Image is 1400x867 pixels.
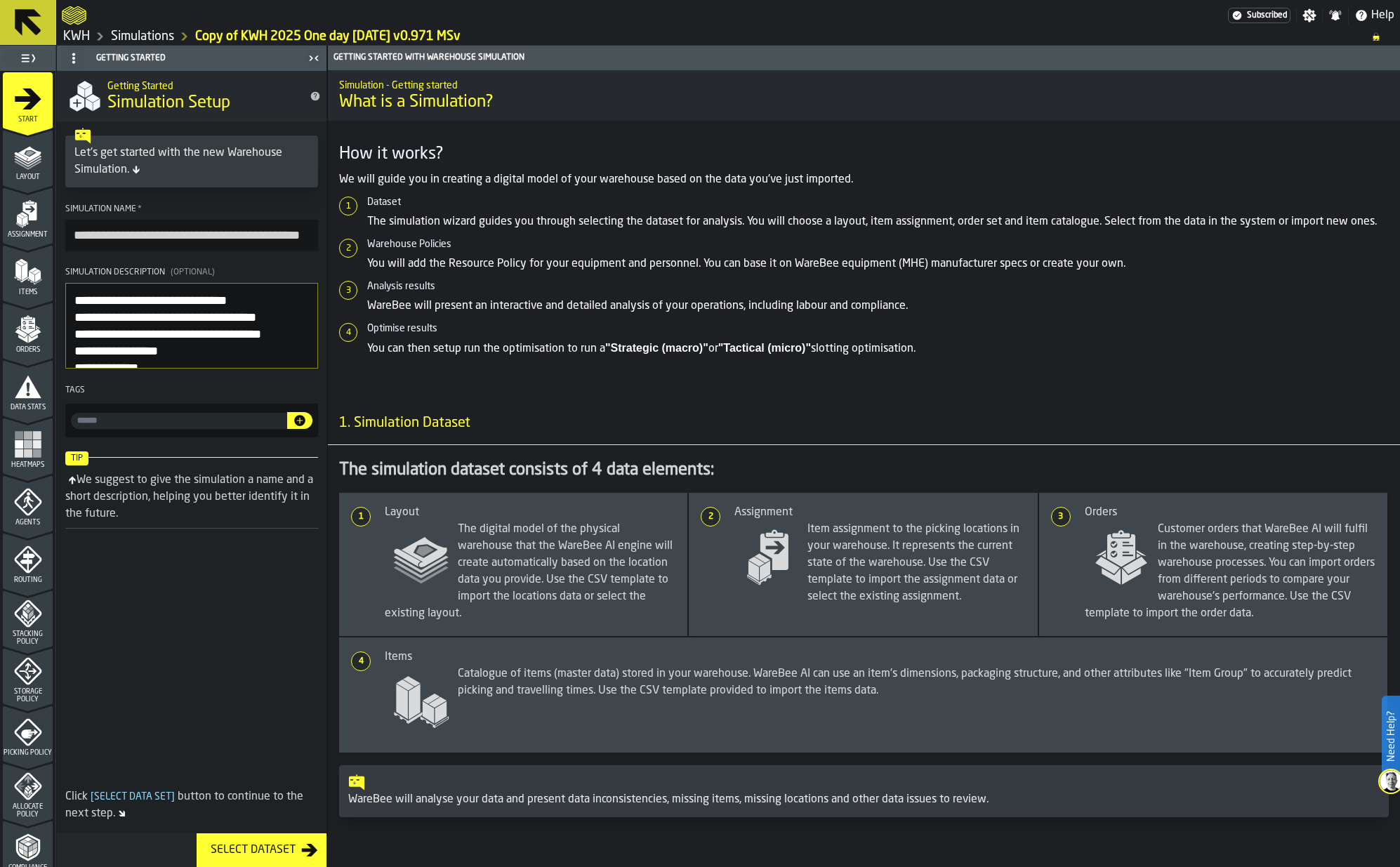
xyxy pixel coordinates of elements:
li: menu Start [3,72,53,128]
a: link-to-/wh/i/4fb45246-3b77-4bb5-b880-c337c3c5facb [111,29,174,44]
label: Need Help? [1383,697,1399,776]
div: WareBee will analyse your data and present data inconsistencies, missing items, missing locations... [348,791,1380,808]
span: Catalogue of items (master data) stored in your warehouse. WareBee AI can use an item's dimension... [385,666,1376,739]
span: Routing [3,576,53,584]
div: Click button to continue to the next step. [65,788,318,822]
div: title-Simulation Setup [57,71,326,121]
li: menu Items [3,245,53,301]
span: Tip [65,451,88,465]
h6: Warehouse Policies [367,239,1389,250]
button: button-Select Dataset [197,833,326,867]
label: button-toggle-Toggle Full Menu [3,48,53,68]
span: Start [3,116,53,124]
label: button-toggle-Close me [304,50,324,67]
p: You can then setup run the optimisation to run a or slotting optimisation. [367,340,1389,357]
span: Customer orders that WareBee AI will fulfil in the warehouse, creating step-by-step warehouse pro... [1085,521,1376,622]
label: button-toggle-Help [1349,7,1400,24]
span: Orders [3,346,53,354]
label: button-toggle-Settings [1297,8,1322,22]
p: The simulation wizard guides you through selecting the dataset for analysis. You will choose a la... [367,213,1389,230]
span: [ [91,792,94,802]
h6: Optimise results [367,323,1389,334]
div: Items [385,649,1376,666]
span: The digital model of the physical warehouse that the WareBee AI engine will create automatically ... [385,521,676,622]
span: Storage Policy [3,688,53,703]
li: menu Storage Policy [3,648,53,704]
a: link-to-/wh/i/4fb45246-3b77-4bb5-b880-c337c3c5facb/settings/billing [1228,8,1290,23]
span: Subscribed [1247,11,1287,20]
li: menu Stacking Policy [3,590,53,647]
nav: Breadcrumb [62,28,1394,45]
span: Data Stats [3,404,53,411]
span: Heatmaps [3,461,53,469]
div: Menu Subscription [1228,8,1290,23]
input: input-value- input-value- [71,413,287,429]
header: Getting Started with Warehouse Simulation [328,46,1400,70]
span: Item assignment to the picking locations in your warehouse. It represents the current state of th... [734,521,1026,605]
p: You will add the Resource Policy for your equipment and personnel. You can base it on WareBee equ... [367,256,1389,272]
a: link-to-/wh/i/4fb45246-3b77-4bb5-b880-c337c3c5facb [63,29,90,44]
li: menu Agents [3,475,53,531]
li: menu Data Stats [3,360,53,416]
div: Let's get started with the new Warehouse Simulation. [74,145,309,178]
a: logo-header [62,3,86,28]
h2: Sub Title [339,77,1389,91]
div: title-What is a Simulation? [328,70,1400,121]
h6: Dataset [367,197,1389,208]
label: input-value- [71,413,287,429]
h3: How it works? [339,143,1389,166]
li: menu Orders [3,303,53,359]
h2: Sub Title [107,78,298,92]
input: button-toolbar-Simulation Name [65,220,318,251]
span: Items [3,289,53,296]
textarea: Simulation Description(Optional) [65,283,318,369]
span: ] [171,792,175,802]
strong: "Strategic (macro)" [605,342,708,354]
div: Layout [385,504,676,521]
div: Assignment [734,504,1026,521]
div: Orders [1085,504,1376,521]
span: 3 [1052,512,1069,522]
div: Simulation Name [65,204,318,214]
span: Simulation Setup [107,92,230,114]
label: button-toggle-Notifications [1323,8,1348,22]
span: 1. Simulation Dataset [328,413,470,433]
span: 4 [352,656,369,666]
strong: "Tactical (micro)" [718,342,811,354]
span: Allocate Policy [3,803,53,819]
span: Simulation Description [65,268,165,277]
span: Tags [65,386,85,395]
span: Required [138,204,142,214]
span: Help [1371,7,1394,24]
span: Select Data Set [88,792,178,802]
li: menu Routing [3,533,53,589]
span: 1 [352,512,369,522]
div: Getting Started [60,47,304,70]
span: What is a Simulation? [339,91,1389,114]
li: menu Heatmaps [3,418,53,474]
span: Assignment [3,231,53,239]
p: WareBee will present an interactive and detailed analysis of your operations, including labour an... [367,298,1389,315]
h3: title-section-1. Simulation Dataset [328,402,1400,445]
span: Layout [3,173,53,181]
button: button- [287,412,312,429]
div: Getting Started with Warehouse Simulation [331,53,1397,62]
div: Select Dataset [205,842,301,859]
div: The simulation dataset consists of 4 data elements: [339,459,1389,482]
label: button-toolbar-Simulation Name [65,204,318,251]
li: menu Allocate Policy [3,763,53,819]
span: (Optional) [171,268,215,277]
div: We suggest to give the simulation a name and a short description, helping you better identify it ... [65,475,313,519]
span: 2 [702,512,719,522]
p: We will guide you in creating a digital model of your warehouse based on the data you've just imp... [339,171,1389,188]
li: menu Assignment [3,187,53,244]
span: Stacking Policy [3,630,53,646]
li: menu Layout [3,130,53,186]
span: Picking Policy [3,749,53,757]
h6: Analysis results [367,281,1389,292]
a: link-to-/wh/i/4fb45246-3b77-4bb5-b880-c337c3c5facb/simulations/90e22778-13c7-438d-8169-84dd262c2477 [195,29,461,44]
li: menu Picking Policy [3,706,53,762]
span: Agents [3,519,53,527]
